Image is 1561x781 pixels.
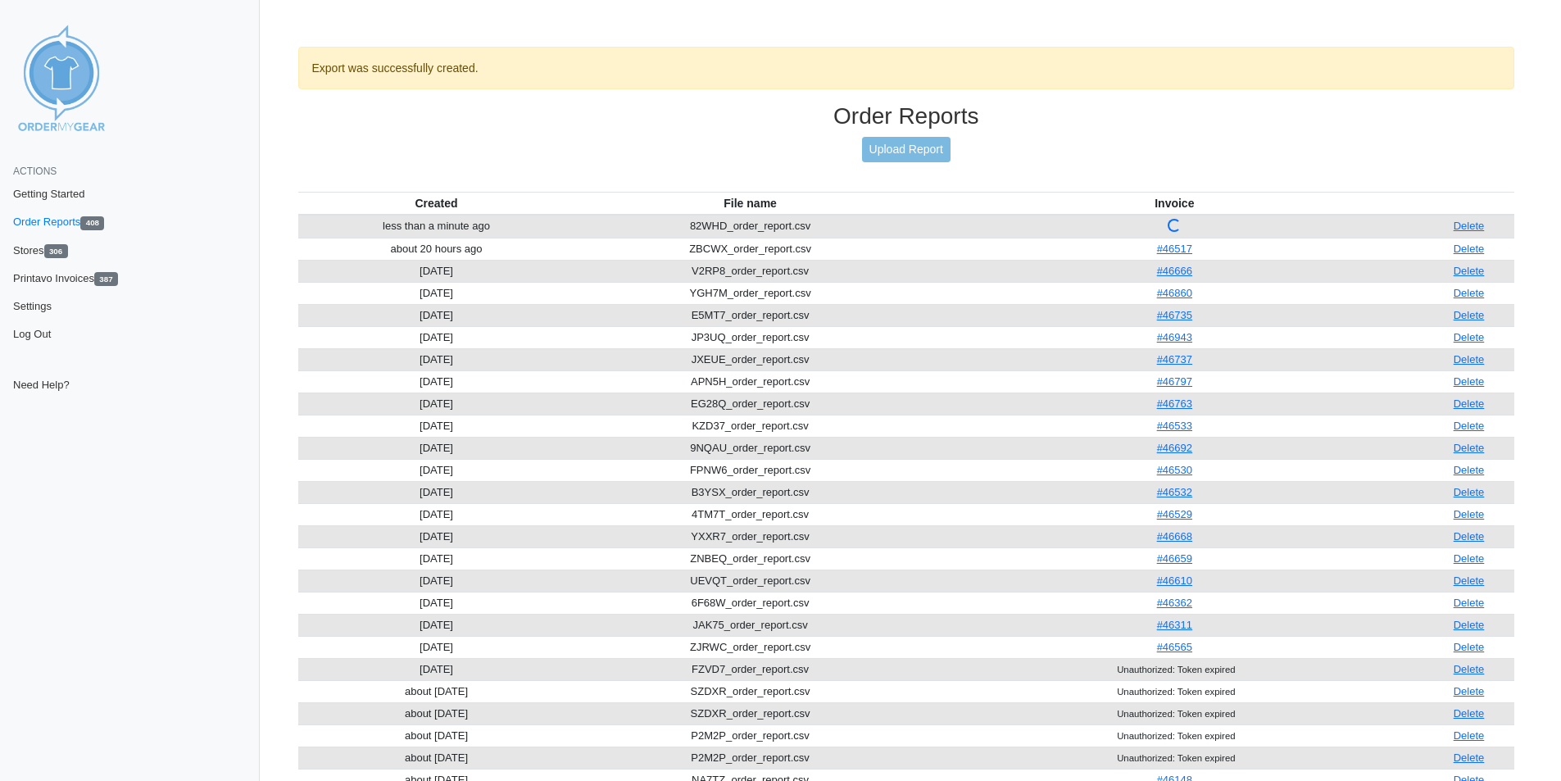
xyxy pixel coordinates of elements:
[1157,309,1192,321] a: #46735
[1454,751,1485,764] a: Delete
[575,238,926,260] td: ZBCWX_order_report.csv
[1157,574,1192,587] a: #46610
[298,192,575,215] th: Created
[575,702,926,724] td: SZDXR_order_report.csv
[575,525,926,547] td: YXXR7_order_report.csv
[1454,375,1485,388] a: Delete
[575,326,926,348] td: JP3UQ_order_report.csv
[1157,353,1192,366] a: #46737
[298,215,575,238] td: less than a minute ago
[298,415,575,437] td: [DATE]
[929,662,1420,677] div: Unauthorized: Token expired
[575,503,926,525] td: 4TM7T_order_report.csv
[1454,397,1485,410] a: Delete
[929,751,1420,765] div: Unauthorized: Token expired
[1157,619,1192,631] a: #46311
[1454,442,1485,454] a: Delete
[298,658,575,680] td: [DATE]
[1157,641,1192,653] a: #46565
[575,636,926,658] td: ZJRWC_order_report.csv
[575,570,926,592] td: UEVQT_order_report.csv
[1157,464,1192,476] a: #46530
[1157,442,1192,454] a: #46692
[298,547,575,570] td: [DATE]
[1454,685,1485,697] a: Delete
[1454,309,1485,321] a: Delete
[1157,265,1192,277] a: #46666
[929,729,1420,743] div: Unauthorized: Token expired
[298,636,575,658] td: [DATE]
[575,304,926,326] td: E5MT7_order_report.csv
[298,326,575,348] td: [DATE]
[298,282,575,304] td: [DATE]
[1454,663,1485,675] a: Delete
[575,592,926,614] td: 6F68W_order_report.csv
[1157,486,1192,498] a: #46532
[94,272,118,286] span: 387
[1157,331,1192,343] a: #46943
[1454,530,1485,543] a: Delete
[575,393,926,415] td: EG28Q_order_report.csv
[298,592,575,614] td: [DATE]
[298,614,575,636] td: [DATE]
[926,192,1423,215] th: Invoice
[298,747,575,769] td: about [DATE]
[298,570,575,592] td: [DATE]
[1157,420,1192,432] a: #46533
[298,459,575,481] td: [DATE]
[1454,243,1485,255] a: Delete
[298,348,575,370] td: [DATE]
[1157,243,1192,255] a: #46517
[575,658,926,680] td: FZVD7_order_report.csv
[298,304,575,326] td: [DATE]
[1454,508,1485,520] a: Delete
[1454,220,1485,232] a: Delete
[298,481,575,503] td: [DATE]
[575,614,926,636] td: JAK75_order_report.csv
[575,215,926,238] td: 82WHD_order_report.csv
[298,370,575,393] td: [DATE]
[1454,552,1485,565] a: Delete
[575,747,926,769] td: P2M2P_order_report.csv
[298,102,1515,130] h3: Order Reports
[1454,265,1485,277] a: Delete
[575,415,926,437] td: KZD37_order_report.csv
[1454,287,1485,299] a: Delete
[1157,397,1192,410] a: #46763
[1157,597,1192,609] a: #46362
[298,393,575,415] td: [DATE]
[575,348,926,370] td: JXEUE_order_report.csv
[80,216,104,230] span: 408
[1454,464,1485,476] a: Delete
[1454,619,1485,631] a: Delete
[298,702,575,724] td: about [DATE]
[1454,729,1485,742] a: Delete
[298,525,575,547] td: [DATE]
[298,47,1515,89] div: Export was successfully created.
[1157,530,1192,543] a: #46668
[298,503,575,525] td: [DATE]
[575,370,926,393] td: APN5H_order_report.csv
[575,547,926,570] td: ZNBEQ_order_report.csv
[575,724,926,747] td: P2M2P_order_report.csv
[929,706,1420,721] div: Unauthorized: Token expired
[575,282,926,304] td: YGH7M_order_report.csv
[1157,287,1192,299] a: #46860
[1454,641,1485,653] a: Delete
[298,238,575,260] td: about 20 hours ago
[929,684,1420,699] div: Unauthorized: Token expired
[1454,486,1485,498] a: Delete
[1454,597,1485,609] a: Delete
[1454,420,1485,432] a: Delete
[1454,331,1485,343] a: Delete
[298,724,575,747] td: about [DATE]
[575,192,926,215] th: File name
[575,680,926,702] td: SZDXR_order_report.csv
[575,437,926,459] td: 9NQAU_order_report.csv
[1157,552,1192,565] a: #46659
[575,260,926,282] td: V2RP8_order_report.csv
[1454,574,1485,587] a: Delete
[44,244,68,258] span: 306
[575,481,926,503] td: B3YSX_order_report.csv
[575,459,926,481] td: FPNW6_order_report.csv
